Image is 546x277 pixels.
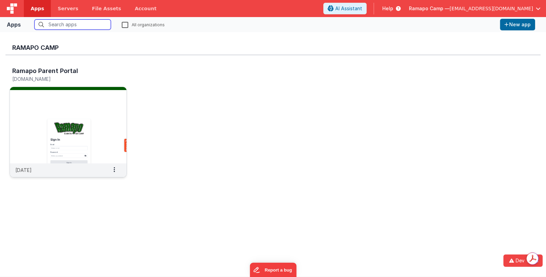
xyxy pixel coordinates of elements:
span: Apps [31,5,44,12]
h3: Ramapo Parent Portal [12,68,78,74]
span: Help [382,5,393,12]
input: Search apps [34,19,111,30]
span: AI Assistant [335,5,362,12]
div: Apps [7,20,21,29]
button: New app [500,19,535,30]
span: Ramapo Camp — [409,5,449,12]
label: All organizations [122,21,165,28]
button: Dev Tools [503,254,543,267]
h5: [DOMAIN_NAME] [12,76,110,82]
button: Ramapo Camp — [EMAIL_ADDRESS][DOMAIN_NAME] [409,5,541,12]
h3: Ramapo Camp [12,44,534,51]
p: [DATE] [15,166,32,174]
span: File Assets [92,5,121,12]
span: [EMAIL_ADDRESS][DOMAIN_NAME] [449,5,533,12]
iframe: Marker.io feedback button [250,263,296,277]
span: Servers [58,5,78,12]
button: AI Assistant [323,3,367,14]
